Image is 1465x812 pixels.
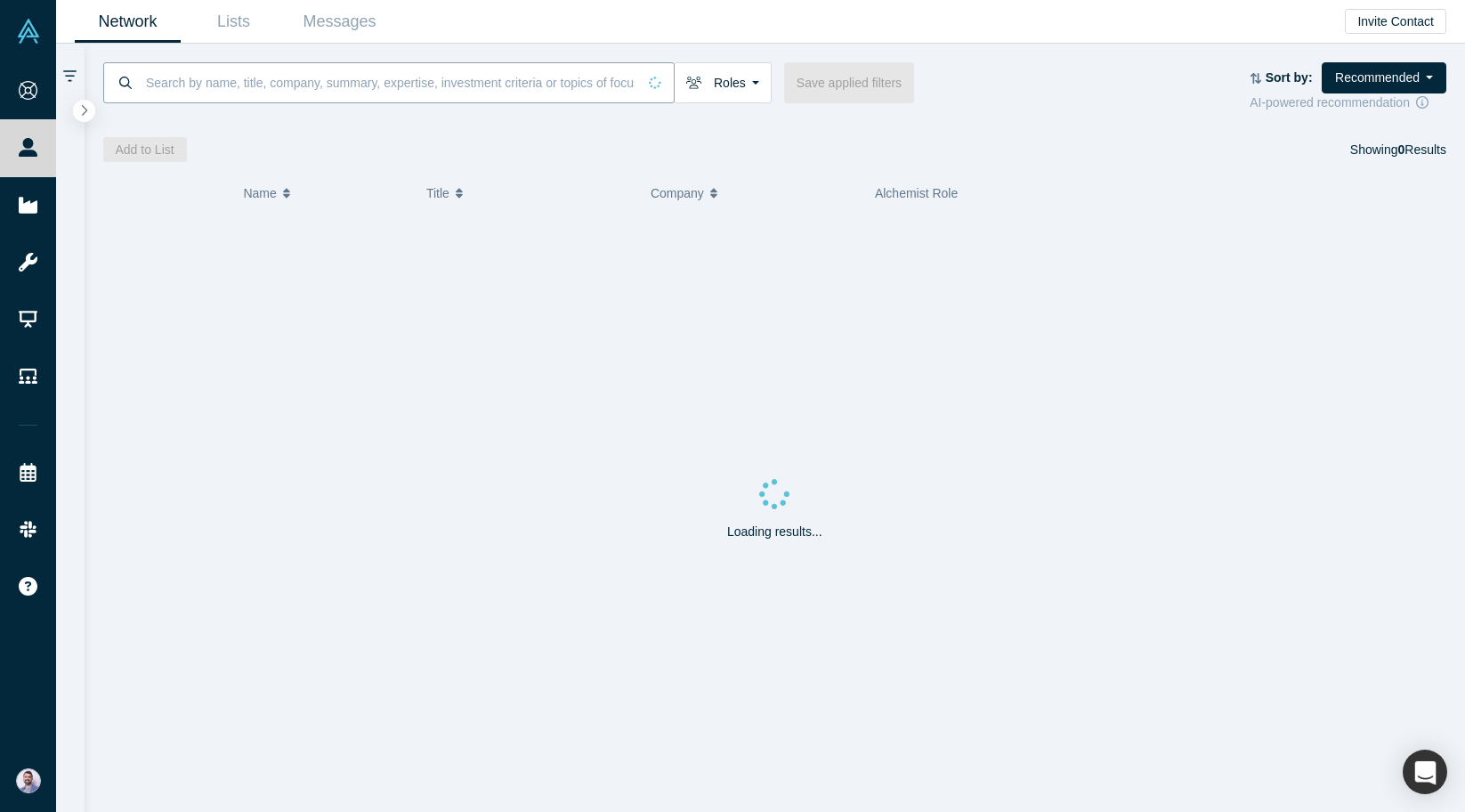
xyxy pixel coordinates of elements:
[426,175,632,212] button: Title
[1398,142,1446,157] span: Results
[103,137,187,162] button: Add to List
[75,1,181,43] a: Network
[784,62,914,103] button: Save applied filters
[16,768,41,793] img: Sam Jadali's Account
[651,175,856,212] button: Company
[426,175,449,212] span: Title
[875,186,958,200] span: Alchemist Role
[1350,137,1446,162] div: Showing
[674,62,772,103] button: Roles
[1250,93,1446,112] div: AI-powered recommendation
[651,175,704,212] span: Company
[1322,62,1446,93] button: Recommended
[243,175,408,212] button: Name
[1398,142,1405,157] strong: 0
[16,19,41,44] img: Alchemist Vault Logo
[1345,9,1446,34] button: Invite Contact
[727,523,822,541] p: Loading results...
[243,175,276,212] span: Name
[181,1,287,43] a: Lists
[1266,70,1313,85] strong: Sort by:
[144,61,636,103] input: Search by name, title, company, summary, expertise, investment criteria or topics of focus
[287,1,393,43] a: Messages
